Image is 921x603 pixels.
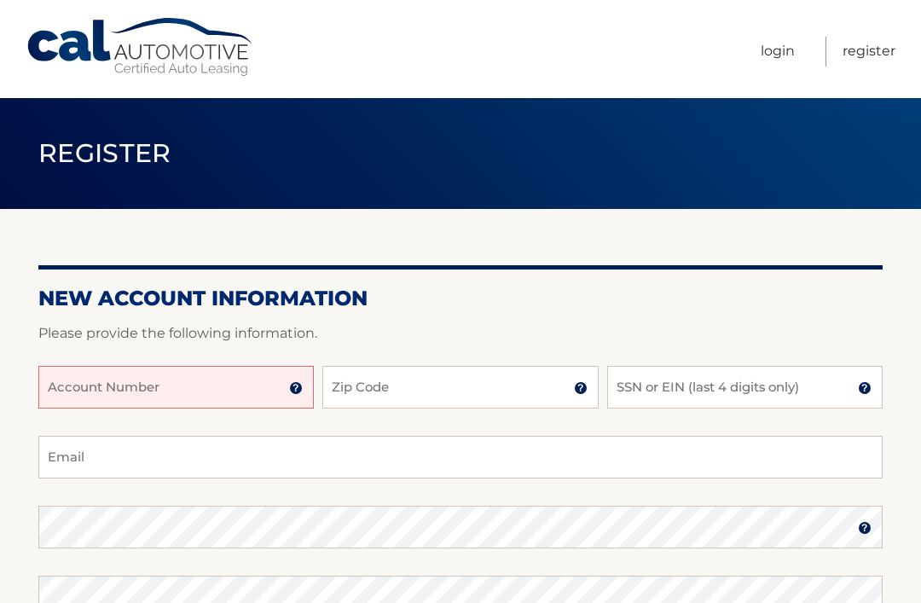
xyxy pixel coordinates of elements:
input: Zip Code [322,366,598,409]
a: Login [761,37,795,67]
a: Register [843,37,895,67]
img: tooltip.svg [574,381,588,395]
input: Email [38,436,883,478]
input: Account Number [38,366,314,409]
span: Register [38,137,171,169]
img: tooltip.svg [858,381,872,395]
img: tooltip.svg [858,521,872,535]
a: Cal Automotive [26,17,256,78]
input: SSN or EIN (last 4 digits only) [607,366,883,409]
p: Please provide the following information. [38,322,883,345]
img: tooltip.svg [289,381,303,395]
h2: New Account Information [38,286,883,311]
